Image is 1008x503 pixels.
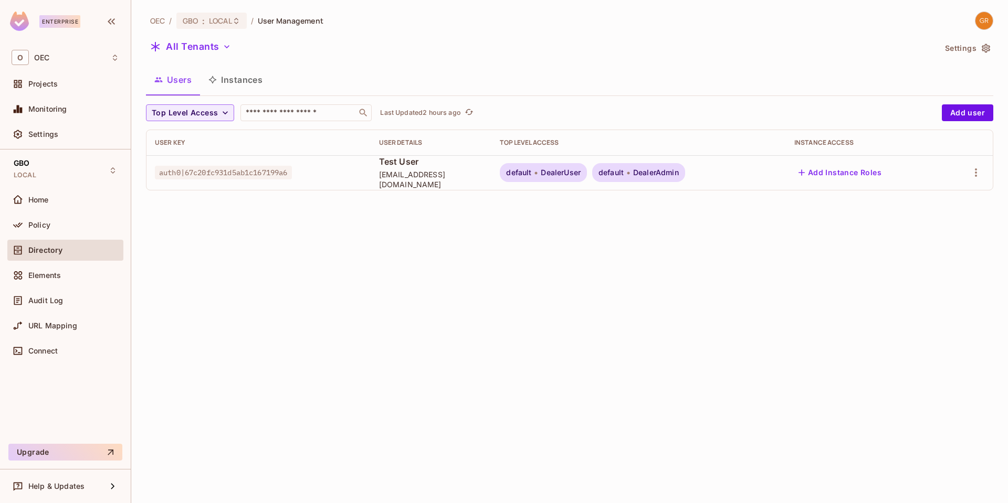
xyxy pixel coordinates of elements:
span: auth0|67c20fc931d5ab1c167199a6 [155,166,292,179]
img: greg.petros@oeconnection.com [975,12,993,29]
div: Instance Access [794,138,936,147]
button: All Tenants [146,38,235,55]
p: Last Updated 2 hours ago [380,109,460,117]
div: User Details [379,138,484,147]
button: Users [146,67,200,93]
div: Top Level Access [500,138,777,147]
span: Workspace: OEC [34,53,49,62]
span: DealerUser [541,168,581,177]
span: User Management [258,16,323,26]
button: Settings [941,40,993,57]
span: Help & Updates [28,482,85,490]
span: Top Level Access [152,106,218,120]
span: default [506,168,531,177]
span: Policy [28,221,50,229]
span: Connect [28,347,58,355]
span: Audit Log [28,296,63,305]
span: GBO [183,16,198,26]
span: Directory [28,246,62,254]
img: SReyMgAAAABJRU5ErkJggg== [10,12,29,31]
span: the active workspace [150,16,165,26]
span: GBO [14,159,29,167]
button: Add user [942,104,993,121]
span: default [598,168,624,177]
button: refresh [463,106,476,119]
span: Settings [28,130,58,138]
button: Top Level Access [146,104,234,121]
span: Test User [379,156,484,167]
span: URL Mapping [28,322,77,330]
span: LOCAL [14,171,36,179]
span: [EMAIL_ADDRESS][DOMAIN_NAME] [379,169,484,189]
span: Monitoring [28,105,67,113]
div: Enterprise [39,15,80,28]
button: Add Instance Roles [794,164,886,181]
button: Instances [200,67,271,93]
span: Click to refresh data [461,106,476,119]
span: : [202,17,205,25]
span: Projects [28,80,58,88]
span: Elements [28,271,61,280]
span: LOCAL [209,16,232,26]
span: DealerAdmin [633,168,679,177]
span: Home [28,196,49,204]
div: User Key [155,138,362,147]
button: Upgrade [8,444,122,461]
li: / [251,16,254,26]
li: / [169,16,172,26]
span: O [12,50,29,65]
span: refresh [465,108,474,118]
